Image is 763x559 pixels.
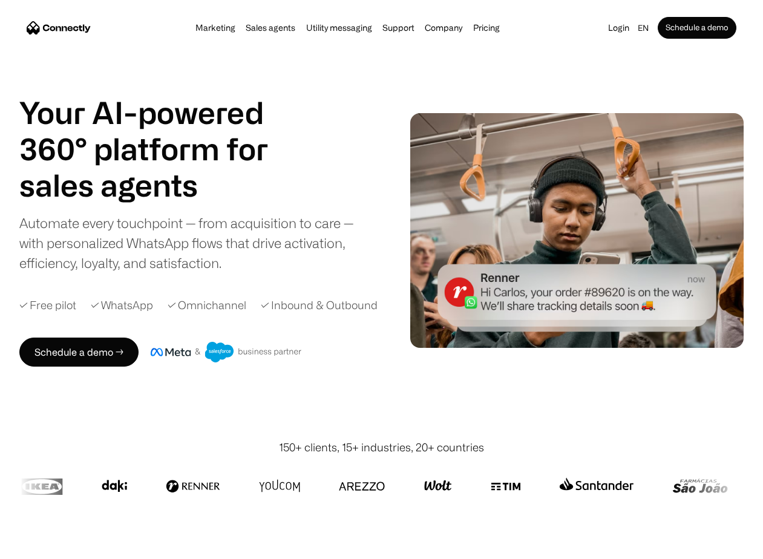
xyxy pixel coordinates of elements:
[379,23,418,33] a: Support
[470,23,503,33] a: Pricing
[27,19,91,37] a: home
[638,19,649,36] div: en
[242,23,299,33] a: Sales agents
[261,297,378,313] div: ✓ Inbound & Outbound
[24,538,73,555] ul: Language list
[303,23,376,33] a: Utility messaging
[19,167,298,203] div: 1 of 4
[19,297,76,313] div: ✓ Free pilot
[19,167,298,203] h1: sales agents
[421,19,466,36] div: Company
[19,213,377,273] div: Automate every touchpoint — from acquisition to care — with personalized WhatsApp flows that driv...
[633,19,658,36] div: en
[658,17,736,39] a: Schedule a demo
[12,537,73,555] aside: Language selected: English
[279,439,484,456] div: 150+ clients, 15+ industries, 20+ countries
[192,23,239,33] a: Marketing
[91,297,153,313] div: ✓ WhatsApp
[19,167,298,203] div: carousel
[151,342,302,362] img: Meta and Salesforce business partner badge.
[604,19,633,36] a: Login
[425,19,462,36] div: Company
[168,297,246,313] div: ✓ Omnichannel
[19,338,139,367] a: Schedule a demo →
[19,94,298,167] h1: Your AI-powered 360° platform for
